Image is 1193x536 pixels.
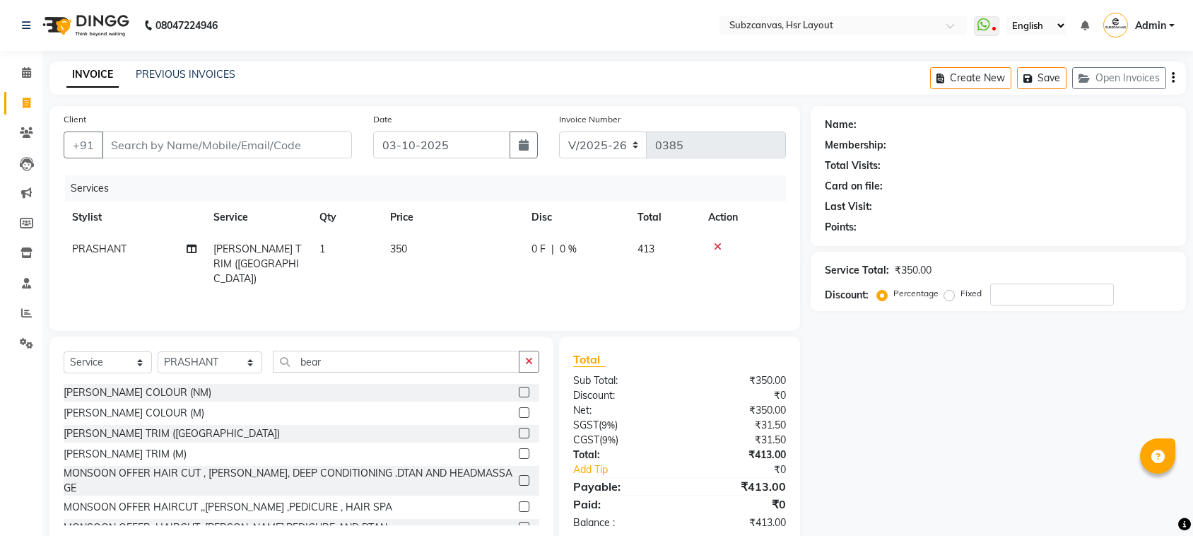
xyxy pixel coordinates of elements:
[1017,67,1066,89] button: Save
[679,478,797,495] div: ₹413.00
[155,6,218,45] b: 08047224946
[563,433,680,448] div: ( )
[679,403,797,418] div: ₹350.00
[64,520,387,535] div: MONSOON OFFER ,HAIRCUT ,[PERSON_NAME],PEDICURE AND DTAN
[960,287,982,300] label: Fixed
[136,68,235,81] a: PREVIOUS INVOICES
[64,132,103,158] button: +91
[102,132,352,158] input: Search by Name/Mobile/Email/Code
[523,202,629,233] th: Disc
[679,448,797,462] div: ₹413.00
[563,478,680,495] div: Payable:
[893,287,939,300] label: Percentage
[679,418,797,433] div: ₹31.50
[273,351,519,373] input: Search or Scan
[64,500,392,515] div: MONSOON OFFER HAIRCUT ,,[PERSON_NAME] ,PEDICURE , HAIR SPA
[563,515,680,530] div: Balance :
[390,243,407,255] span: 350
[563,418,680,433] div: ( )
[699,462,797,477] div: ₹0
[64,466,513,496] div: MONSOON OFFER HAIR CUT , [PERSON_NAME], DEEP CONDITIONING .DTAN AND HEADMASSAGE
[205,202,311,233] th: Service
[679,515,797,530] div: ₹413.00
[895,263,932,278] div: ₹350.00
[825,138,886,153] div: Membership:
[700,202,786,233] th: Action
[1072,67,1166,89] button: Open Invoices
[679,433,797,448] div: ₹31.50
[825,117,857,132] div: Name:
[66,62,119,88] a: INVOICE
[629,202,700,233] th: Total
[64,385,211,400] div: [PERSON_NAME] COLOUR (NM)
[679,388,797,403] div: ₹0
[825,288,869,303] div: Discount:
[1134,479,1179,522] iframe: chat widget
[679,496,797,513] div: ₹0
[64,406,204,421] div: [PERSON_NAME] COLOUR (M)
[560,242,577,257] span: 0 %
[563,373,680,388] div: Sub Total:
[373,113,392,126] label: Date
[311,202,382,233] th: Qty
[637,243,654,255] span: 413
[601,419,615,431] span: 9%
[573,419,599,431] span: SGST
[64,202,205,233] th: Stylist
[72,243,127,255] span: PRASHANT
[679,373,797,388] div: ₹350.00
[573,352,606,367] span: Total
[825,220,857,235] div: Points:
[64,113,86,126] label: Client
[559,113,621,126] label: Invoice Number
[602,434,616,445] span: 9%
[563,403,680,418] div: Net:
[65,175,797,202] div: Services
[563,462,699,477] a: Add Tip
[551,242,554,257] span: |
[382,202,523,233] th: Price
[213,243,301,285] span: [PERSON_NAME] TRIM ([GEOGRAPHIC_DATA])
[1103,13,1128,37] img: Admin
[825,179,883,194] div: Card on file:
[1135,18,1166,33] span: Admin
[825,158,881,173] div: Total Visits:
[825,263,889,278] div: Service Total:
[930,67,1011,89] button: Create New
[319,243,325,255] span: 1
[563,496,680,513] div: Paid:
[563,448,680,462] div: Total:
[563,388,680,403] div: Discount:
[531,242,546,257] span: 0 F
[36,6,133,45] img: logo
[64,426,280,441] div: [PERSON_NAME] TRIM ([GEOGRAPHIC_DATA])
[825,199,872,214] div: Last Visit:
[573,433,599,446] span: CGST
[64,447,187,462] div: [PERSON_NAME] TRIM (M)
